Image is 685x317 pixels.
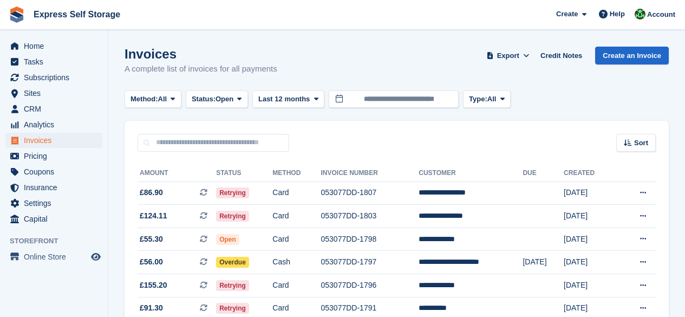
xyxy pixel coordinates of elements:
[321,251,419,274] td: 053077DD-1797
[634,138,648,148] span: Sort
[484,47,532,64] button: Export
[272,274,321,297] td: Card
[5,249,102,264] a: menu
[564,251,617,274] td: [DATE]
[610,9,625,20] span: Help
[635,9,645,20] img: Shakiyra Davis
[647,9,675,20] span: Account
[5,164,102,179] a: menu
[138,165,216,182] th: Amount
[24,86,89,101] span: Sites
[10,236,108,247] span: Storefront
[5,196,102,211] a: menu
[5,54,102,69] a: menu
[469,94,487,105] span: Type:
[272,228,321,251] td: Card
[321,165,419,182] th: Invoice Number
[5,38,102,54] a: menu
[140,210,167,222] span: £124.11
[523,165,564,182] th: Due
[497,50,519,61] span: Export
[216,94,233,105] span: Open
[216,257,249,268] span: Overdue
[125,47,277,61] h1: Invoices
[216,187,249,198] span: Retrying
[140,234,163,245] span: £55.30
[24,180,89,195] span: Insurance
[186,90,248,108] button: Status: Open
[125,90,181,108] button: Method: All
[564,182,617,205] td: [DATE]
[272,165,321,182] th: Method
[419,165,523,182] th: Customer
[140,280,167,291] span: £155.20
[24,196,89,211] span: Settings
[24,101,89,117] span: CRM
[321,274,419,297] td: 053077DD-1796
[272,182,321,205] td: Card
[5,86,102,101] a: menu
[131,94,158,105] span: Method:
[24,133,89,148] span: Invoices
[216,234,239,245] span: Open
[5,180,102,195] a: menu
[192,94,216,105] span: Status:
[24,164,89,179] span: Coupons
[252,90,324,108] button: Last 12 months
[140,256,163,268] span: £56.00
[463,90,511,108] button: Type: All
[556,9,578,20] span: Create
[24,117,89,132] span: Analytics
[321,205,419,228] td: 053077DD-1803
[216,211,249,222] span: Retrying
[258,94,310,105] span: Last 12 months
[5,211,102,227] a: menu
[29,5,125,23] a: Express Self Storage
[5,148,102,164] a: menu
[24,38,89,54] span: Home
[5,133,102,148] a: menu
[564,165,617,182] th: Created
[595,47,669,64] a: Create an Invoice
[272,205,321,228] td: Card
[24,148,89,164] span: Pricing
[216,280,249,291] span: Retrying
[24,70,89,85] span: Subscriptions
[89,250,102,263] a: Preview store
[321,228,419,251] td: 053077DD-1798
[536,47,586,64] a: Credit Notes
[140,302,163,314] span: £91.30
[9,7,25,23] img: stora-icon-8386f47178a22dfd0bd8f6a31ec36ba5ce8667c1dd55bd0f319d3a0aa187defe.svg
[564,228,617,251] td: [DATE]
[564,274,617,297] td: [DATE]
[321,182,419,205] td: 053077DD-1807
[5,101,102,117] a: menu
[523,251,564,274] td: [DATE]
[125,63,277,75] p: A complete list of invoices for all payments
[140,187,163,198] span: £86.90
[5,70,102,85] a: menu
[158,94,167,105] span: All
[487,94,497,105] span: All
[272,251,321,274] td: Cash
[24,54,89,69] span: Tasks
[5,117,102,132] a: menu
[216,165,272,182] th: Status
[564,205,617,228] td: [DATE]
[216,303,249,314] span: Retrying
[24,249,89,264] span: Online Store
[24,211,89,227] span: Capital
